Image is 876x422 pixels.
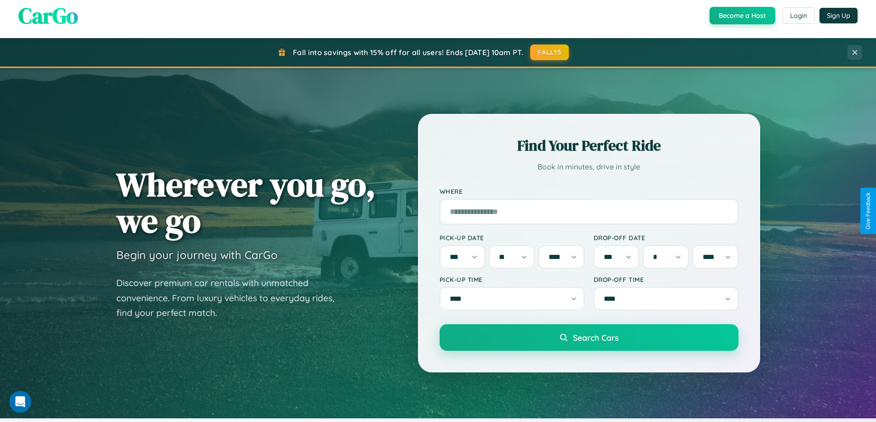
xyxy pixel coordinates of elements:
span: CarGo [18,0,78,31]
span: Search Cars [573,332,618,343]
button: Search Cars [440,324,739,351]
label: Pick-up Time [440,276,584,283]
label: Where [440,187,739,195]
label: Pick-up Date [440,234,584,242]
iframe: Intercom live chat [9,391,31,413]
label: Drop-off Time [594,276,739,283]
button: FALL15 [530,45,569,60]
div: Give Feedback [865,192,871,230]
h3: Begin your journey with CarGo [116,248,278,262]
p: Book in minutes, drive in style [440,160,739,174]
h1: Wherever you go, we go [116,166,376,239]
button: Login [782,7,815,24]
button: Sign Up [819,8,858,23]
button: Become a Host [710,7,775,24]
h2: Find Your Perfect Ride [440,135,739,156]
span: Fall into savings with 15% off for all users! Ends [DATE] 10am PT. [293,48,523,57]
p: Discover premium car rentals with unmatched convenience. From luxury vehicles to everyday rides, ... [116,276,346,321]
label: Drop-off Date [594,234,739,242]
